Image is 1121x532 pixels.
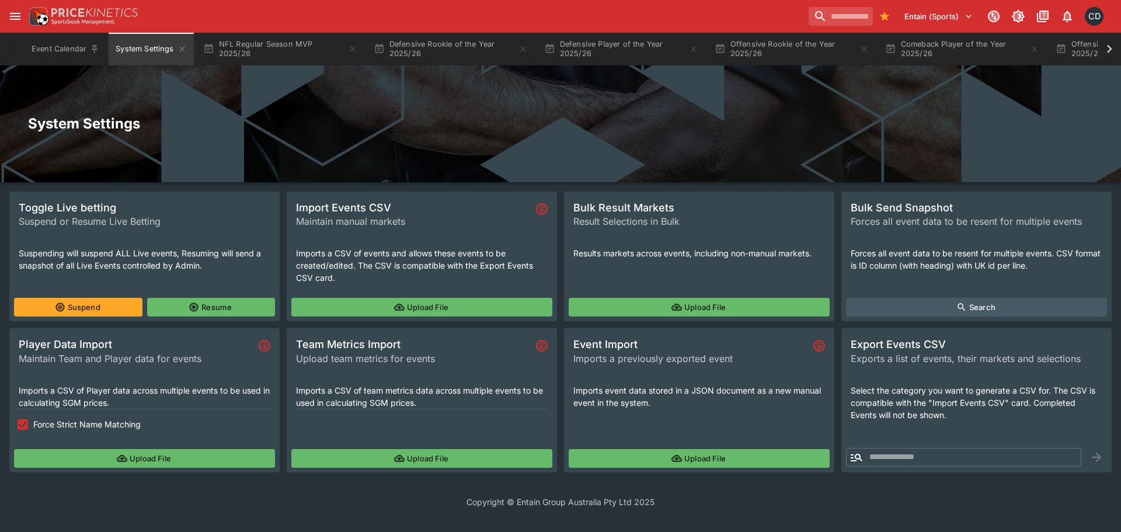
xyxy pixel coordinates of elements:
[1057,6,1078,27] button: Notifications
[708,33,876,65] button: Offensive Rookie of the Year 2025/26
[573,214,825,228] span: Result Selections in Bulk
[851,338,1102,351] span: Export Events CSV
[573,201,825,214] span: Bulk Result Markets
[296,352,531,366] span: Upload team metrics for events
[19,214,270,228] span: Suspend or Resume Live Betting
[573,247,825,259] p: Results markets across events, including non-manual markets.
[983,6,1004,27] button: Connected to PK
[19,384,270,409] p: Imports a CSV of Player data across multiple events to be used in calculating SGM prices.
[851,247,1102,272] p: Forces all event data to be resent for multiple events. CSV format is ID column (with heading) wi...
[51,8,138,17] img: PriceKinetics
[296,247,548,284] p: Imports a CSV of events and allows these events to be created/edited. The CSV is compatible with ...
[569,449,830,468] button: Upload File
[147,298,276,317] button: Resume
[196,33,364,65] button: NFL Regular Season MVP 2025/26
[25,33,106,65] button: Event Calendar
[573,352,809,366] span: Imports a previously exported event
[573,338,809,351] span: Event Import
[109,33,193,65] button: System Settings
[537,33,705,65] button: Defensive Player of the Year 2025/26
[1008,6,1029,27] button: Toggle light/dark mode
[14,298,142,317] button: Suspend
[296,201,531,214] span: Import Events CSV
[569,298,830,317] button: Upload File
[19,338,254,351] span: Player Data Import
[51,19,114,25] img: Sportsbook Management
[875,7,894,26] button: Bookmarks
[1085,7,1103,26] div: Cameron Duffy
[897,7,980,26] button: Select Tenant
[846,298,1107,317] button: Search
[19,352,254,366] span: Maintain Team and Player data for events
[19,201,270,214] span: Toggle Live betting
[367,33,535,65] button: Defensive Rookie of the Year 2025/26
[5,6,26,27] button: open drawer
[809,7,873,26] input: search
[851,384,1102,421] p: Select the category you want to generate a CSV for. The CSV is compatible with the "Import Events...
[878,33,1046,65] button: Comeback Player of the Year 2025/26
[296,338,531,351] span: Team Metrics Import
[296,214,531,228] span: Maintain manual markets
[1032,6,1053,27] button: Documentation
[291,298,552,317] button: Upload File
[19,247,270,272] p: Suspending will suspend ALL Live events, Resuming will send a snapshot of all Live Events control...
[573,384,825,409] p: Imports event data stored in a JSON document as a new manual event in the system.
[851,201,1102,214] span: Bulk Send Snapshot
[14,449,275,468] button: Upload File
[26,5,49,28] img: PriceKinetics Logo
[28,114,1093,133] h2: System Settings
[33,418,141,430] span: Force Strict Name Matching
[851,214,1102,228] span: Forces all event data to be resent for multiple events
[296,384,548,409] p: Imports a CSV of team metrics data across multiple events to be used in calculating SGM prices.
[291,449,552,468] button: Upload File
[1081,4,1107,29] button: Cameron Duffy
[851,352,1102,366] span: Exports a list of events, their markets and selections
